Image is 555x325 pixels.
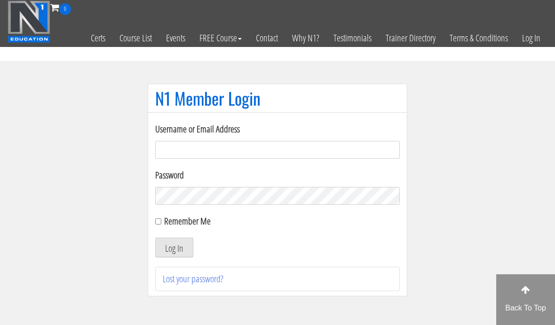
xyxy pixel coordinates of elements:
label: Remember Me [164,215,211,227]
a: FREE Course [192,15,249,61]
a: Why N1? [285,15,326,61]
a: Testimonials [326,15,379,61]
a: Lost your password? [163,272,223,285]
span: 0 [59,3,71,15]
a: Trainer Directory [379,15,443,61]
a: 0 [50,1,71,14]
a: Certs [84,15,112,61]
button: Log In [155,238,193,257]
a: Log In [515,15,547,61]
a: Terms & Conditions [443,15,515,61]
a: Course List [112,15,159,61]
a: Contact [249,15,285,61]
label: Username or Email Address [155,122,400,136]
a: Events [159,15,192,61]
label: Password [155,168,400,182]
h1: N1 Member Login [155,89,400,108]
img: n1-education [8,0,50,43]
